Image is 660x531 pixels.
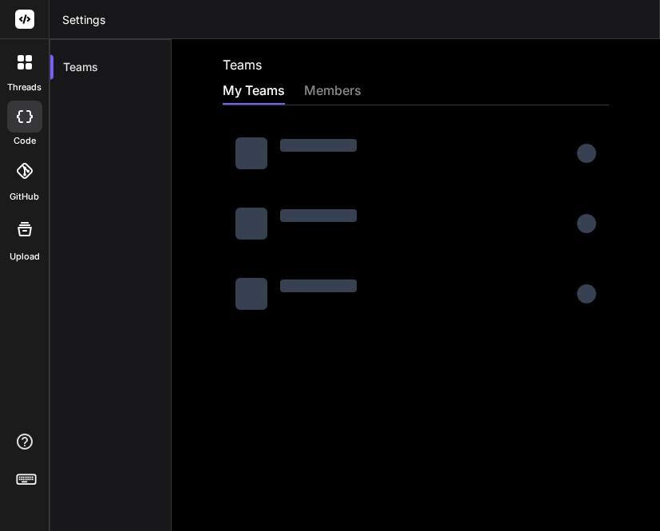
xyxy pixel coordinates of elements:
[304,81,362,103] div: members
[10,190,39,204] label: GitHub
[7,81,41,94] label: threads
[14,134,36,148] label: code
[223,55,262,74] h2: Teams
[223,81,285,103] div: My Teams
[10,250,40,264] label: Upload
[50,50,171,85] div: Teams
